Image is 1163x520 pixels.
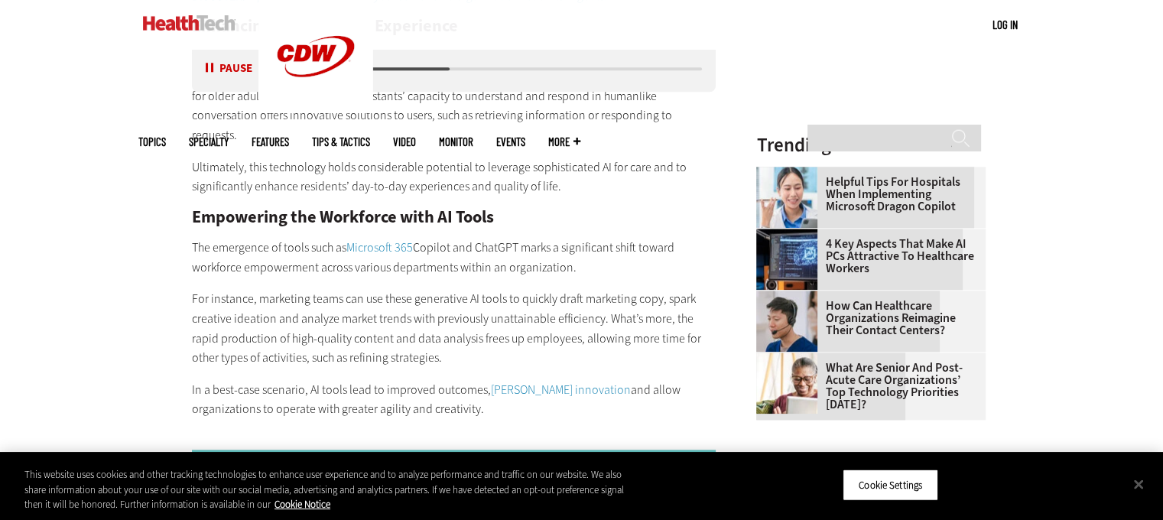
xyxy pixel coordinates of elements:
[756,353,825,365] a: Older person using tablet
[756,135,986,154] h3: Trending Now
[491,382,631,398] a: [PERSON_NAME] innovation
[275,498,330,511] a: More information about your privacy
[843,469,938,501] button: Cookie Settings
[143,15,236,31] img: Home
[756,229,817,290] img: Desktop monitor with brain AI concept
[756,291,825,303] a: Healthcare contact center
[756,353,817,414] img: Older person using tablet
[24,467,640,512] div: This website uses cookies and other tracking technologies to enhance user experience and to analy...
[138,136,166,148] span: Topics
[189,136,229,148] span: Specialty
[756,291,817,352] img: Healthcare contact center
[252,136,289,148] a: Features
[439,136,473,148] a: MonITor
[312,136,370,148] a: Tips & Tactics
[992,17,1018,33] div: User menu
[346,239,413,255] a: Microsoft 365
[756,167,825,179] a: Doctor using phone to dictate to tablet
[1122,467,1155,501] button: Close
[192,158,716,197] p: Ultimately, this technology holds considerable potential to leverage sophisticated AI for care an...
[496,136,525,148] a: Events
[756,229,825,241] a: Desktop monitor with brain AI concept
[756,238,976,275] a: 4 Key Aspects That Make AI PCs Attractive to Healthcare Workers
[192,289,716,367] p: For instance, marketing teams can use these generative AI tools to quickly draft marketing copy, ...
[756,362,976,411] a: What Are Senior and Post-Acute Care Organizations’ Top Technology Priorities [DATE]?
[192,380,716,419] p: In a best-case scenario, AI tools lead to improved outcomes, and allow organizations to operate w...
[192,209,716,226] h2: Empowering the Workforce with AI Tools
[992,18,1018,31] a: Log in
[756,300,976,336] a: How Can Healthcare Organizations Reimagine Their Contact Centers?
[258,101,373,117] a: CDW
[756,167,817,228] img: Doctor using phone to dictate to tablet
[548,136,580,148] span: More
[393,136,416,148] a: Video
[756,176,976,213] a: Helpful Tips for Hospitals When Implementing Microsoft Dragon Copilot
[192,238,716,277] p: The emergence of tools such as Copilot and ChatGPT marks a significant shift toward workforce emp...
